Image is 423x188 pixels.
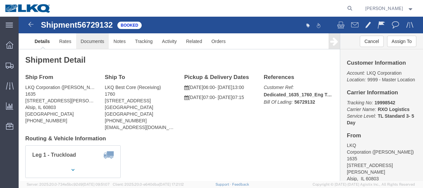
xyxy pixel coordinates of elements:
iframe: FS Legacy Container [19,17,423,181]
button: [PERSON_NAME] [365,4,414,12]
a: Support [215,182,232,186]
span: Server: 2025.20.0-734e5bc92d9 [27,182,110,186]
a: Feedback [232,182,249,186]
span: Robert Benette [365,5,403,12]
span: Client: 2025.20.0-e640dba [113,182,184,186]
span: [DATE] 09:51:07 [83,182,110,186]
span: Copyright © [DATE]-[DATE] Agistix Inc., All Rights Reserved [313,182,415,187]
img: logo [5,3,51,13]
span: [DATE] 17:21:12 [159,182,184,186]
